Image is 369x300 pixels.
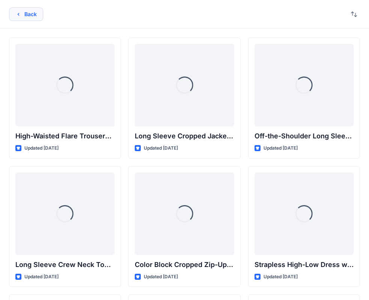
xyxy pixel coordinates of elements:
p: High-Waisted Flare Trousers with Button Detail [15,131,114,141]
p: Color Block Cropped Zip-Up Jacket with Sheer Sleeves [135,259,234,270]
p: Off-the-Shoulder Long Sleeve Top [255,131,354,141]
p: Long Sleeve Crew Neck Top with Asymmetrical Tie Detail [15,259,114,270]
p: Updated [DATE] [144,144,178,152]
p: Updated [DATE] [264,273,298,281]
p: Updated [DATE] [144,273,178,281]
p: Long Sleeve Cropped Jacket with Mandarin Collar and Shoulder Detail [135,131,234,141]
p: Updated [DATE] [264,144,298,152]
p: Updated [DATE] [24,273,59,281]
button: Back [9,7,43,21]
p: Strapless High-Low Dress with Side Bow Detail [255,259,354,270]
p: Updated [DATE] [24,144,59,152]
